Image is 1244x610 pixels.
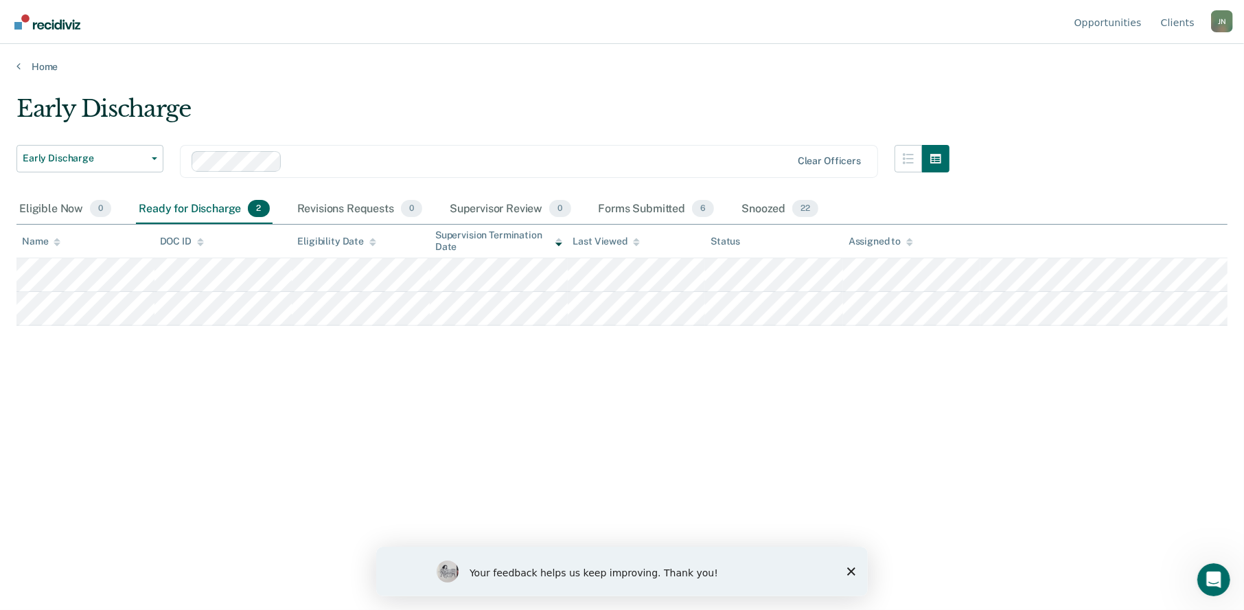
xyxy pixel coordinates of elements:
[14,14,80,30] img: Recidiviz
[1211,10,1233,32] div: J N
[160,236,204,247] div: DOC ID
[22,236,60,247] div: Name
[711,236,740,247] div: Status
[798,155,861,167] div: Clear officers
[739,194,821,225] div: Snoozed22
[1197,563,1230,596] iframe: Intercom live chat
[136,194,272,225] div: Ready for Discharge2
[692,200,714,218] span: 6
[297,236,376,247] div: Eligibility Date
[16,145,163,172] button: Early Discharge
[596,194,717,225] div: Forms Submitted6
[248,200,269,218] span: 2
[90,200,111,218] span: 0
[23,152,146,164] span: Early Discharge
[549,200,571,218] span: 0
[295,194,425,225] div: Revisions Requests0
[16,60,1228,73] a: Home
[573,236,640,247] div: Last Viewed
[792,200,818,218] span: 22
[1211,10,1233,32] button: Profile dropdown button
[435,229,562,253] div: Supervision Termination Date
[447,194,574,225] div: Supervisor Review0
[16,95,949,134] div: Early Discharge
[401,200,422,218] span: 0
[376,547,868,596] iframe: Survey by Kim from Recidiviz
[849,236,913,247] div: Assigned to
[16,194,114,225] div: Eligible Now0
